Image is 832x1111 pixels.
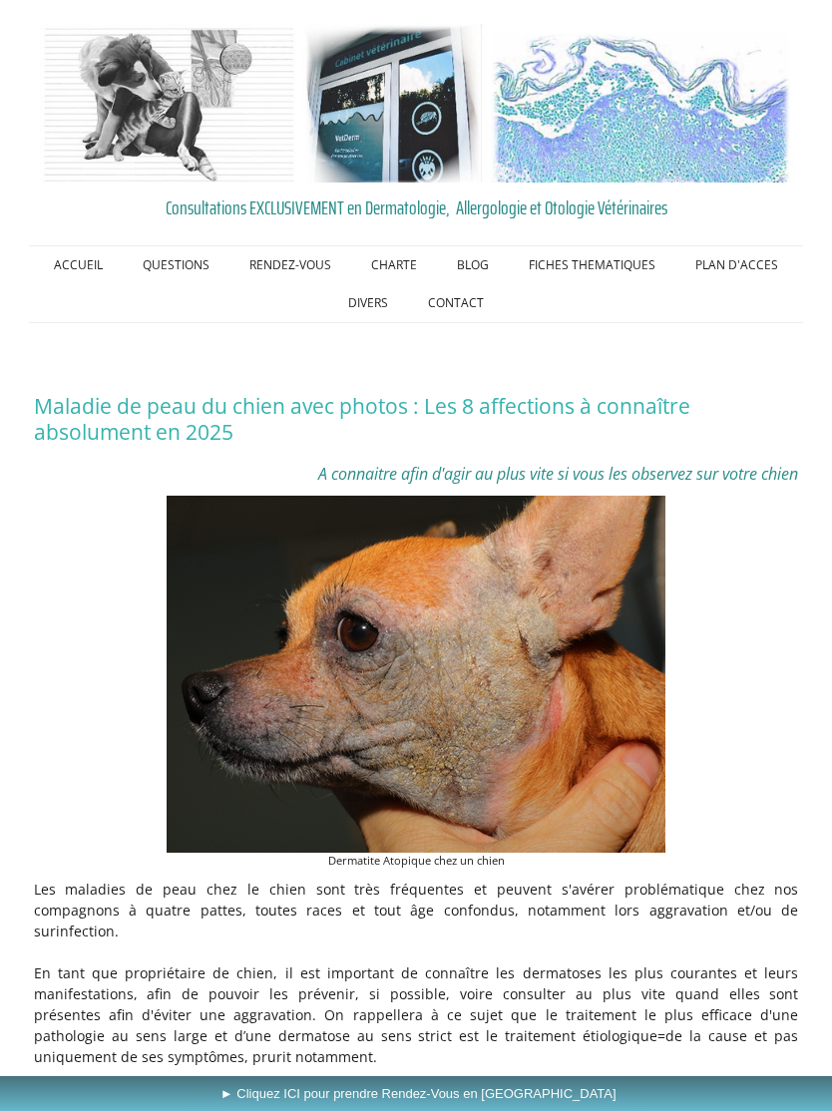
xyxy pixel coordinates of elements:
[167,496,665,853] img: Dermatite Atopique chez un chien
[220,1086,617,1101] span: ► Cliquez ICI pour prendre Rendez-Vous en [GEOGRAPHIC_DATA]
[34,962,799,1067] p: En tant que propriétaire de chien, il est important de connaître les dermatoses les plus courante...
[34,393,799,446] h1: Maladie de peau du chien avec photos : Les 8 affections à connaître absolument en 2025
[34,192,799,222] a: Consultations EXCLUSIVEMENT en Dermatologie, Allergologie et Otologie Vétérinaires
[229,246,351,284] a: RENDEZ-VOUS
[328,284,408,322] a: DIVERS
[123,246,229,284] a: QUESTIONS
[675,246,798,284] a: PLAN D'ACCES
[437,246,509,284] a: BLOG
[34,246,123,284] a: ACCUEIL
[509,246,675,284] a: FICHES THEMATIQUES
[318,463,798,485] span: A connaitre afin d'agir au plus vite si vous les observez sur votre chien
[408,284,504,322] a: CONTACT
[351,246,437,284] a: CHARTE
[167,853,665,870] figcaption: Dermatite Atopique chez un chien
[34,879,799,941] p: Les maladies de peau chez le chien sont très fréquentes et peuvent s'avérer problématique chez no...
